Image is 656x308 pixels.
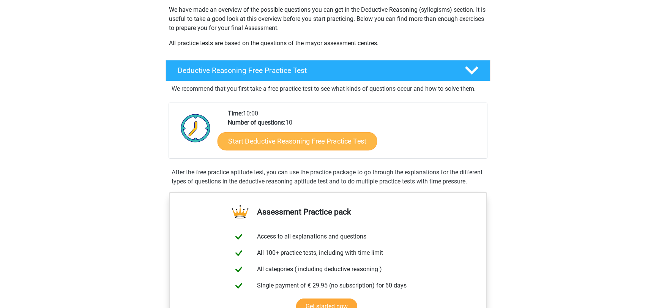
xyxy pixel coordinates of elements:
[228,119,285,126] b: Number of questions:
[222,109,487,158] div: 10:00 10
[218,132,377,150] a: Start Deductive Reasoning Free Practice Test
[169,168,487,186] div: After the free practice aptitude test, you can use the practice package to go through the explana...
[162,60,494,81] a: Deductive Reasoning Free Practice Test
[169,5,487,33] p: We have made an overview of the possible questions you can get in the Deductive Reasoning (syllog...
[177,109,215,147] img: Clock
[178,66,453,75] h4: Deductive Reasoning Free Practice Test
[172,84,484,93] p: We recommend that you first take a free practice test to see what kinds of questions occur and ho...
[228,110,243,117] b: Time:
[169,39,487,48] p: All practice tests are based on the questions of the mayor assessment centres.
